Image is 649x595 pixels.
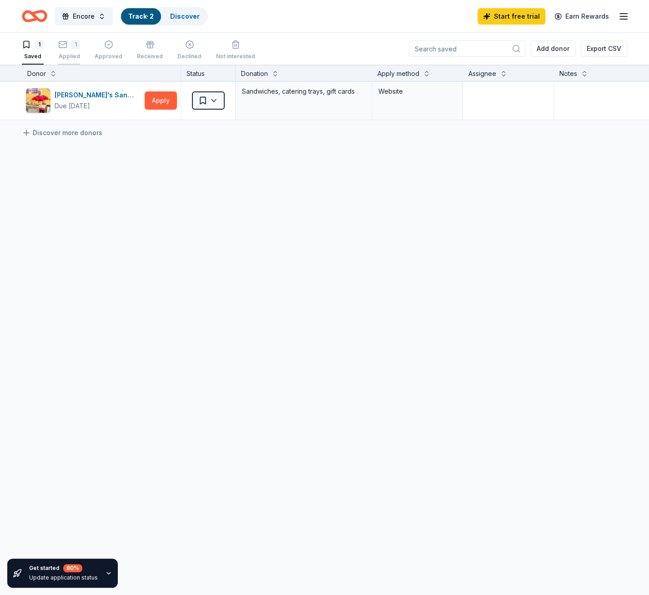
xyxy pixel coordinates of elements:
[145,91,177,110] button: Apply
[559,68,577,79] div: Notes
[55,90,141,101] div: [PERSON_NAME]'s Sandwiches
[468,68,496,79] div: Assignee
[22,36,44,65] button: 1Saved
[22,53,44,60] div: Saved
[241,68,268,79] div: Donation
[409,40,525,57] input: Search saved
[73,11,95,22] span: Encore
[241,85,366,98] div: Sandwiches, catering trays, gift cards
[216,53,255,60] div: Not interested
[170,12,200,20] a: Discover
[137,53,163,60] div: Received
[25,88,141,113] button: Image for Ike's Sandwiches[PERSON_NAME]'s SandwichesDue [DATE]
[22,127,102,138] a: Discover more donors
[531,40,575,57] button: Add donor
[55,7,113,25] button: Encore
[137,36,163,65] button: Received
[55,101,90,111] div: Due [DATE]
[58,36,80,65] button: 1Applied
[63,564,82,572] div: 80 %
[29,564,98,572] div: Get started
[35,40,44,49] div: 1
[95,36,122,65] button: Approved
[22,5,47,27] a: Home
[95,53,122,60] div: Approved
[478,8,545,25] a: Start free trial
[177,36,201,65] button: Declined
[177,53,201,60] div: Declined
[378,86,456,97] div: Website
[181,65,236,81] div: Status
[128,12,154,20] a: Track· 2
[29,574,98,581] div: Update application status
[27,68,46,79] div: Donor
[58,53,80,60] div: Applied
[549,8,614,25] a: Earn Rewards
[26,88,50,113] img: Image for Ike's Sandwiches
[71,40,80,49] div: 1
[216,36,255,65] button: Not interested
[377,68,419,79] div: Apply method
[581,40,627,57] button: Export CSV
[120,7,208,25] button: Track· 2Discover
